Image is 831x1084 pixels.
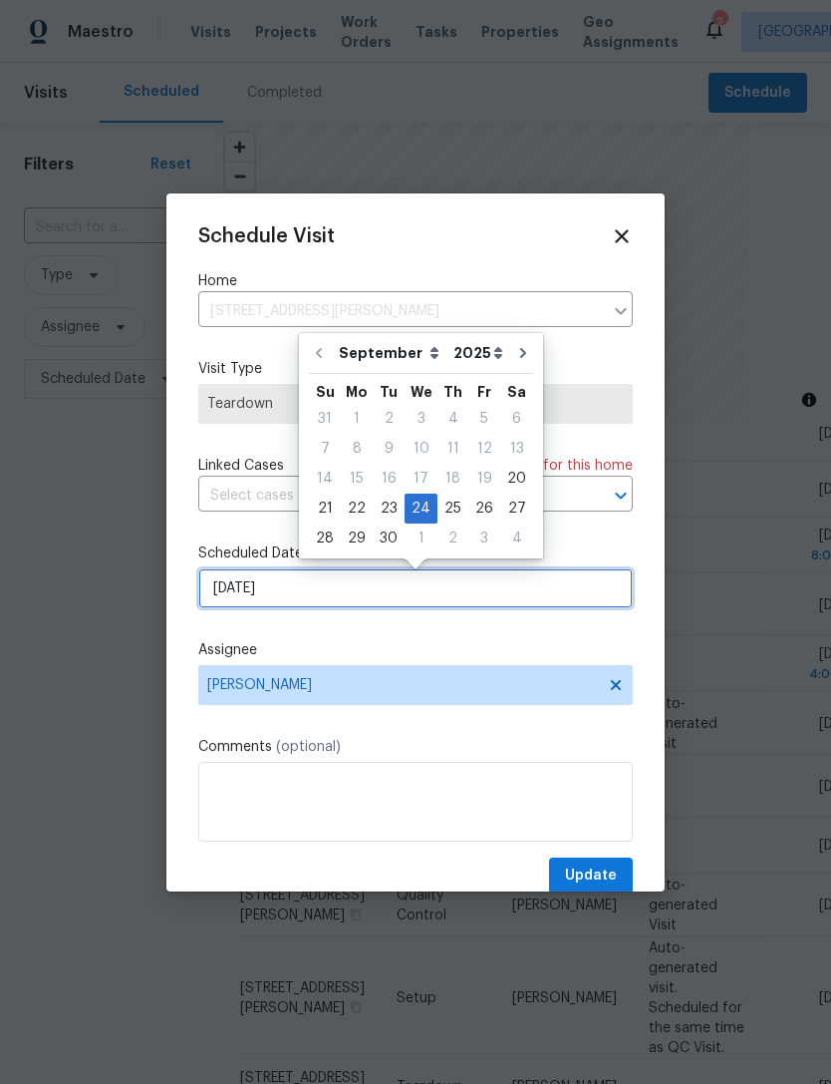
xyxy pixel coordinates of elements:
div: 1 [341,405,373,433]
div: 28 [309,525,341,552]
div: 13 [500,435,533,463]
div: 21 [309,495,341,523]
div: Fri Sep 26 2025 [468,494,500,524]
abbr: Friday [477,385,491,399]
button: Go to previous month [304,333,334,373]
div: 3 [468,525,500,552]
div: Thu Sep 11 2025 [437,434,468,464]
div: Wed Oct 01 2025 [405,524,437,553]
div: 9 [373,435,405,463]
div: 2 [373,405,405,433]
div: 12 [468,435,500,463]
div: Sun Sep 21 2025 [309,494,341,524]
div: Fri Sep 19 2025 [468,464,500,494]
button: Go to next month [508,333,538,373]
abbr: Wednesday [411,385,432,399]
div: 10 [405,435,437,463]
div: Sat Sep 20 2025 [500,464,533,494]
abbr: Saturday [507,385,526,399]
div: Wed Sep 17 2025 [405,464,437,494]
div: 2 [437,525,468,552]
select: Month [334,338,448,368]
button: Update [549,858,633,895]
div: Thu Sep 04 2025 [437,404,468,434]
div: Thu Sep 18 2025 [437,464,468,494]
div: 31 [309,405,341,433]
div: 20 [500,465,533,493]
div: Sat Sep 27 2025 [500,494,533,524]
span: Teardown [207,394,624,414]
div: 29 [341,525,373,552]
div: 26 [468,495,500,523]
label: Comments [198,737,633,757]
button: Open [607,482,635,510]
span: Schedule Visit [198,226,335,246]
div: 24 [405,495,437,523]
div: Sun Aug 31 2025 [309,404,341,434]
div: 19 [468,465,500,493]
div: Thu Oct 02 2025 [437,524,468,553]
label: Visit Type [198,359,633,379]
div: Mon Sep 15 2025 [341,464,373,494]
div: 25 [437,495,468,523]
div: 27 [500,495,533,523]
div: Thu Sep 25 2025 [437,494,468,524]
div: 17 [405,465,437,493]
span: Linked Cases [198,456,284,476]
span: Close [611,225,633,247]
abbr: Monday [346,385,368,399]
abbr: Thursday [443,385,462,399]
div: 22 [341,495,373,523]
div: 3 [405,405,437,433]
abbr: Tuesday [380,385,398,399]
div: 5 [468,405,500,433]
label: Assignee [198,640,633,660]
label: Home [198,271,633,291]
div: 11 [437,435,468,463]
div: Tue Sep 23 2025 [373,494,405,524]
span: [PERSON_NAME] [207,677,598,693]
abbr: Sunday [316,385,335,399]
div: Fri Sep 12 2025 [468,434,500,464]
div: Sat Sep 06 2025 [500,404,533,434]
div: 6 [500,405,533,433]
div: Wed Sep 03 2025 [405,404,437,434]
div: Mon Sep 01 2025 [341,404,373,434]
div: Sun Sep 14 2025 [309,464,341,494]
div: Mon Sep 29 2025 [341,524,373,553]
div: Tue Sep 02 2025 [373,404,405,434]
select: Year [448,338,508,368]
div: Sun Sep 07 2025 [309,434,341,464]
div: 7 [309,435,341,463]
span: Update [565,864,617,889]
div: Mon Sep 22 2025 [341,494,373,524]
div: Fri Oct 03 2025 [468,524,500,553]
span: (optional) [276,740,341,754]
div: Tue Sep 09 2025 [373,434,405,464]
input: Enter in an address [198,296,603,327]
div: Sat Oct 04 2025 [500,524,533,553]
div: 14 [309,465,341,493]
div: 18 [437,465,468,493]
input: M/D/YYYY [198,568,633,608]
div: 4 [437,405,468,433]
div: Wed Sep 24 2025 [405,494,437,524]
div: Wed Sep 10 2025 [405,434,437,464]
div: Sat Sep 13 2025 [500,434,533,464]
div: 16 [373,465,405,493]
div: Tue Sep 16 2025 [373,464,405,494]
input: Select cases [198,481,577,512]
div: 1 [405,525,437,552]
div: Sun Sep 28 2025 [309,524,341,553]
div: 23 [373,495,405,523]
div: 15 [341,465,373,493]
div: 4 [500,525,533,552]
div: Mon Sep 08 2025 [341,434,373,464]
label: Scheduled Date [198,543,633,563]
div: 30 [373,525,405,552]
div: 8 [341,435,373,463]
div: Tue Sep 30 2025 [373,524,405,553]
div: Fri Sep 05 2025 [468,404,500,434]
